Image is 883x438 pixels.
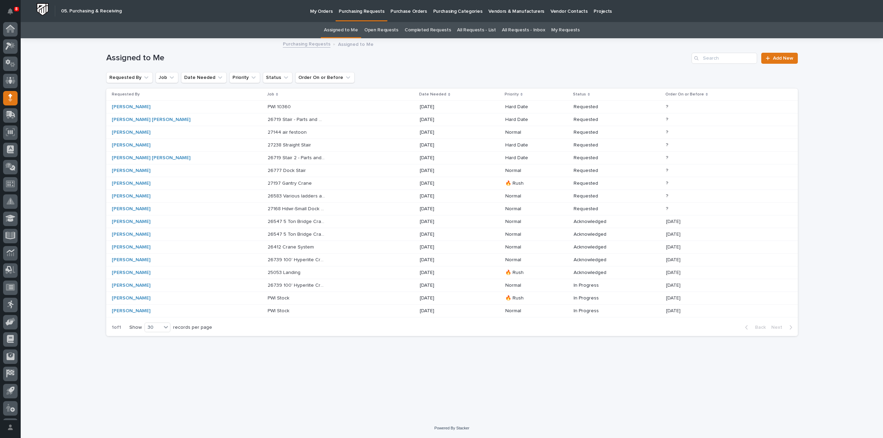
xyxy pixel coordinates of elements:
[666,294,682,301] p: [DATE]
[268,243,315,250] p: 26412 Crane System
[268,256,327,263] p: 26739 100' Hyperlite Crane
[420,155,477,161] p: [DATE]
[666,243,682,250] p: [DATE]
[666,128,669,135] p: ?
[112,244,150,250] a: [PERSON_NAME]
[268,103,292,110] p: PWI 10360
[420,244,477,250] p: [DATE]
[666,154,669,161] p: ?
[268,128,308,135] p: 27144 air festoon
[112,308,150,314] a: [PERSON_NAME]
[457,22,496,38] a: All Requests - List
[666,192,669,199] p: ?
[112,130,150,135] a: [PERSON_NAME]
[505,270,563,276] p: 🔥 Rush
[574,117,631,123] p: Requested
[112,232,150,237] a: [PERSON_NAME]
[666,217,682,225] p: [DATE]
[106,319,127,336] p: 1 of 1
[112,206,150,212] a: [PERSON_NAME]
[574,232,631,237] p: Acknowledged
[268,217,327,225] p: 26547 5 Ton Bridge Crane
[112,155,190,161] a: [PERSON_NAME] [PERSON_NAME]
[505,232,563,237] p: Normal
[268,179,313,186] p: 27197 Gantry Crane
[173,325,212,330] p: records per page
[364,22,398,38] a: Open Requests
[112,295,150,301] a: [PERSON_NAME]
[106,254,798,266] tr: [PERSON_NAME] 26739 100' Hyperlite Crane26739 100' Hyperlite Crane [DATE]NormalAcknowledged[DATE]...
[112,283,150,288] a: [PERSON_NAME]
[268,268,302,276] p: 25053 Landing
[505,155,563,161] p: Hard Date
[112,219,150,225] a: [PERSON_NAME]
[112,257,150,263] a: [PERSON_NAME]
[106,177,798,190] tr: [PERSON_NAME] 27197 Gantry Crane27197 Gantry Crane [DATE]🔥 RushRequested??
[106,126,798,139] tr: [PERSON_NAME] 27144 air festoon27144 air festoon [DATE]NormalRequested??
[574,104,631,110] p: Requested
[505,104,563,110] p: Hard Date
[106,164,798,177] tr: [PERSON_NAME] 26777 Dock Stair26777 Dock Stair [DATE]NormalRequested??
[420,308,477,314] p: [DATE]
[61,8,122,14] h2: 05. Purchasing & Receiving
[740,324,768,330] button: Back
[574,308,631,314] p: In Progress
[420,232,477,237] p: [DATE]
[268,307,291,314] p: PWI Stock
[106,53,689,63] h1: Assigned to Me
[267,91,274,98] p: Job
[268,115,327,123] p: 26719 Stair - Parts and Hardware
[505,244,563,250] p: Normal
[761,53,797,64] a: Add New
[573,91,586,98] p: Status
[666,307,682,314] p: [DATE]
[106,190,798,203] tr: [PERSON_NAME] 26583 Various ladders and platforms- Hdwr26583 Various ladders and platforms- Hdwr ...
[106,304,798,317] tr: [PERSON_NAME] PWI StockPWI Stock [DATE]NormalIn Progress[DATE][DATE]
[505,219,563,225] p: Normal
[268,166,307,174] p: 26777 Dock Stair
[229,72,260,83] button: Priority
[692,53,757,64] input: Search
[420,168,477,174] p: [DATE]
[771,324,786,330] span: Next
[420,295,477,301] p: [DATE]
[505,295,563,301] p: 🔥 Rush
[574,168,631,174] p: Requested
[665,91,704,98] p: Order On or Before
[574,142,631,148] p: Requested
[434,426,469,430] a: Powered By Stacker
[106,228,798,241] tr: [PERSON_NAME] 26547 5 Ton Bridge Crane26547 5 Ton Bridge Crane [DATE]NormalAcknowledged[DATE][DATE]
[505,117,563,123] p: Hard Date
[505,283,563,288] p: Normal
[112,117,190,123] a: [PERSON_NAME] [PERSON_NAME]
[112,168,150,174] a: [PERSON_NAME]
[106,72,153,83] button: Requested By
[505,142,563,148] p: Hard Date
[112,91,140,98] p: Requested By
[574,219,631,225] p: Acknowledged
[106,152,798,164] tr: [PERSON_NAME] [PERSON_NAME] 26719 Stair 2 - Parts and Hardware26719 Stair 2 - Parts and Hardware ...
[666,205,669,212] p: ?
[268,294,291,301] p: PWI Stock
[574,270,631,276] p: Acknowledged
[420,181,477,186] p: [DATE]
[156,72,178,83] button: Job
[420,104,477,110] p: [DATE]
[505,181,563,186] p: 🔥 Rush
[106,113,798,126] tr: [PERSON_NAME] [PERSON_NAME] 26719 Stair - Parts and Hardware26719 Stair - Parts and Hardware [DAT...
[106,292,798,304] tr: [PERSON_NAME] PWI StockPWI Stock [DATE]🔥 RushIn Progress[DATE][DATE]
[768,324,798,330] button: Next
[106,203,798,215] tr: [PERSON_NAME] 27168 Hdwr-Small Dock stair27168 Hdwr-Small Dock stair [DATE]NormalRequested??
[129,325,142,330] p: Show
[420,257,477,263] p: [DATE]
[505,308,563,314] p: Normal
[263,72,292,83] button: Status
[420,219,477,225] p: [DATE]
[420,130,477,135] p: [DATE]
[268,154,327,161] p: 26719 Stair 2 - Parts and Hardware
[574,257,631,263] p: Acknowledged
[420,206,477,212] p: [DATE]
[268,141,312,148] p: 27238 Straight Stair
[420,193,477,199] p: [DATE]
[751,324,766,330] span: Back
